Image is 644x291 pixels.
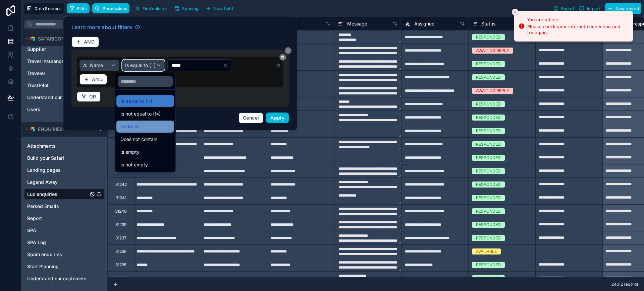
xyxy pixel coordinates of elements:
a: New record [602,3,641,14]
div: 31237 [115,235,126,241]
span: Landing pages [27,167,61,173]
span: Permissions [103,6,127,11]
div: Build your Safari [24,153,105,163]
div: Start Planning [24,261,105,272]
div: 31242 [115,182,127,187]
a: Legend Away [27,179,88,186]
a: Report [27,215,88,222]
a: TrustPilot [27,82,88,89]
span: Attachments [27,143,56,149]
div: RESPONDED [476,181,501,188]
div: RESPONDED [476,208,501,214]
span: Find column [143,6,167,11]
span: Status [481,20,495,27]
button: Find column [132,3,169,13]
span: SPA Log [27,239,46,246]
button: Permissions [92,3,129,13]
button: Import [577,3,602,14]
button: New record [605,3,641,14]
div: RESPONDED [476,195,501,201]
span: Understand our customers [27,94,87,101]
div: SPA Log [24,237,105,248]
button: Airtable LogoENQUIRIES [24,125,95,134]
button: Airtable LogoSAFARICOM [24,34,95,44]
div: You are offline [527,16,628,23]
a: SPA Log [27,239,88,246]
span: Is not empty [120,161,148,169]
a: Understand our customers [27,94,88,101]
div: AWAITING REPLY [476,88,509,94]
div: RESPONDED [476,74,501,80]
div: RESPONDED [476,235,501,241]
button: New field [203,3,235,13]
button: Close toast [512,9,519,15]
div: RESPONDED [476,168,501,174]
a: Spam enquiries [27,251,88,258]
span: Traveler [27,70,45,77]
div: 31240 [115,209,127,214]
span: SPA [27,227,36,234]
img: Airtable Logo [30,127,35,132]
div: Parsed Emails [24,201,105,212]
div: Report [24,213,105,224]
a: Start Planning [27,263,88,270]
span: Legend Away [27,179,58,186]
span: Spam enquiries [27,251,62,258]
div: 31239 [115,222,126,227]
span: New field [214,6,233,11]
div: 31232 [115,276,126,281]
div: Lux enquiries [24,189,105,200]
span: Is empty [120,148,140,156]
span: TrustPilot [27,82,49,89]
div: Please check your internet connection and try again [527,24,628,36]
div: Understand our customers [24,92,105,103]
span: Contains [120,123,140,131]
span: Is not equal to (!=) [120,110,161,118]
span: 24612 records [611,282,639,287]
a: Landing pages [27,167,88,173]
div: 31235 [115,262,126,268]
span: Is equal to (=) [120,97,152,105]
div: RESPONDED [476,34,501,40]
div: RESPONDED [476,141,501,147]
div: RESPONDED [476,61,501,67]
span: SAFARICOM [38,35,66,42]
div: RESPONDED [476,155,501,161]
div: Understand our customers [24,273,105,284]
a: Lux enquiries [27,191,88,198]
a: Understand our customers [27,275,88,282]
span: Parsed Emails [27,203,59,210]
span: ENQUIRIES [38,126,63,133]
button: Export [551,3,577,14]
div: 31241 [116,195,126,201]
a: Build your Safari [27,155,88,161]
a: Users [27,106,88,113]
a: Syncing [172,3,203,13]
div: RESPONDED [476,128,501,134]
span: Data Sources [35,6,62,11]
span: Report [27,215,42,222]
span: Does not contain [120,135,157,143]
div: Supplier [24,44,105,55]
a: Traveler [27,70,88,77]
a: Supplier [27,46,88,53]
button: Filter [67,3,90,13]
div: Traveler [24,68,105,79]
div: 31236 [115,249,126,254]
button: Syncing [172,3,201,13]
span: Supplier [27,46,46,53]
div: AWAITING REPLY [476,48,509,54]
span: Build your Safari [27,155,64,161]
div: Legend Away [24,177,105,188]
div: RESPONDED [476,275,501,281]
img: Airtable Logo [30,36,35,42]
div: Travel Insurance NEW [24,56,105,67]
span: Filter [77,6,88,11]
span: Syncing [182,6,198,11]
div: RESPONDED [476,115,501,121]
a: SPA [27,227,88,234]
span: Start Planning [27,263,59,270]
div: SPA [24,225,105,236]
a: Parsed Emails [27,203,88,210]
div: Users [24,104,105,115]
